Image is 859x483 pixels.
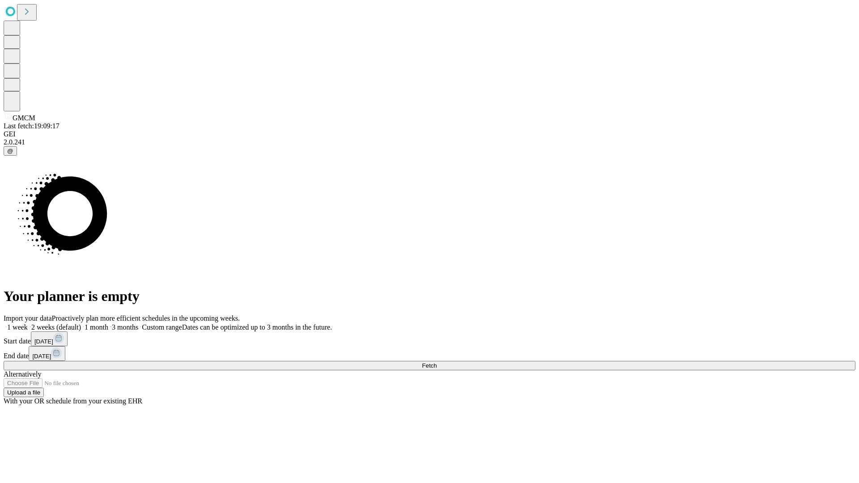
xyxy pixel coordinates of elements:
[4,361,855,370] button: Fetch
[4,288,855,305] h1: Your planner is empty
[4,331,855,346] div: Start date
[4,146,17,156] button: @
[31,331,68,346] button: [DATE]
[34,338,53,345] span: [DATE]
[4,388,44,397] button: Upload a file
[29,346,65,361] button: [DATE]
[4,346,855,361] div: End date
[52,314,240,322] span: Proactively plan more efficient schedules in the upcoming weeks.
[7,323,28,331] span: 1 week
[112,323,138,331] span: 3 months
[31,323,81,331] span: 2 weeks (default)
[32,353,51,360] span: [DATE]
[7,148,13,154] span: @
[4,397,142,405] span: With your OR schedule from your existing EHR
[4,122,60,130] span: Last fetch: 19:09:17
[4,130,855,138] div: GEI
[85,323,108,331] span: 1 month
[4,370,41,378] span: Alternatively
[4,138,855,146] div: 2.0.241
[142,323,182,331] span: Custom range
[182,323,332,331] span: Dates can be optimized up to 3 months in the future.
[4,314,52,322] span: Import your data
[13,114,35,122] span: GMCM
[422,362,437,369] span: Fetch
